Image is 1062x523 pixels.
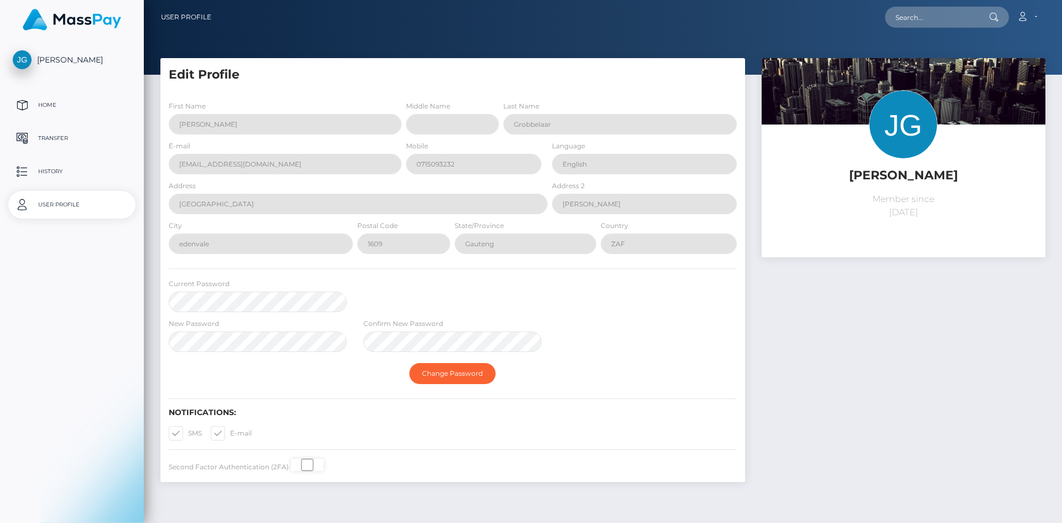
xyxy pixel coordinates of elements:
label: City [169,221,182,231]
label: Address 2 [552,181,585,191]
p: Member since [DATE] [770,193,1037,219]
label: Second Factor Authentication (2FA) [169,462,289,472]
h5: [PERSON_NAME] [770,167,1037,184]
a: History [8,158,136,185]
a: Transfer [8,125,136,152]
label: Mobile [406,141,428,151]
label: Postal Code [357,221,398,231]
button: Change Password [409,363,496,384]
h5: Edit Profile [169,66,737,84]
input: Search... [885,7,989,28]
label: Confirm New Password [363,319,443,329]
p: History [13,163,131,180]
p: Home [13,97,131,113]
a: Home [8,91,136,119]
label: Last Name [503,101,539,111]
label: Middle Name [406,101,450,111]
label: SMS [169,426,202,441]
span: [PERSON_NAME] [8,55,136,65]
label: E-mail [169,141,190,151]
label: E-mail [211,426,252,441]
a: User Profile [161,6,211,29]
label: Language [552,141,585,151]
p: User Profile [13,196,131,213]
label: Current Password [169,279,230,289]
h6: Notifications: [169,408,737,417]
label: State/Province [455,221,504,231]
img: MassPay [23,9,121,30]
a: User Profile [8,191,136,219]
p: Transfer [13,130,131,147]
label: Address [169,181,196,191]
label: New Password [169,319,219,329]
label: First Name [169,101,206,111]
img: ... [762,58,1045,247]
label: Country [601,221,628,231]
